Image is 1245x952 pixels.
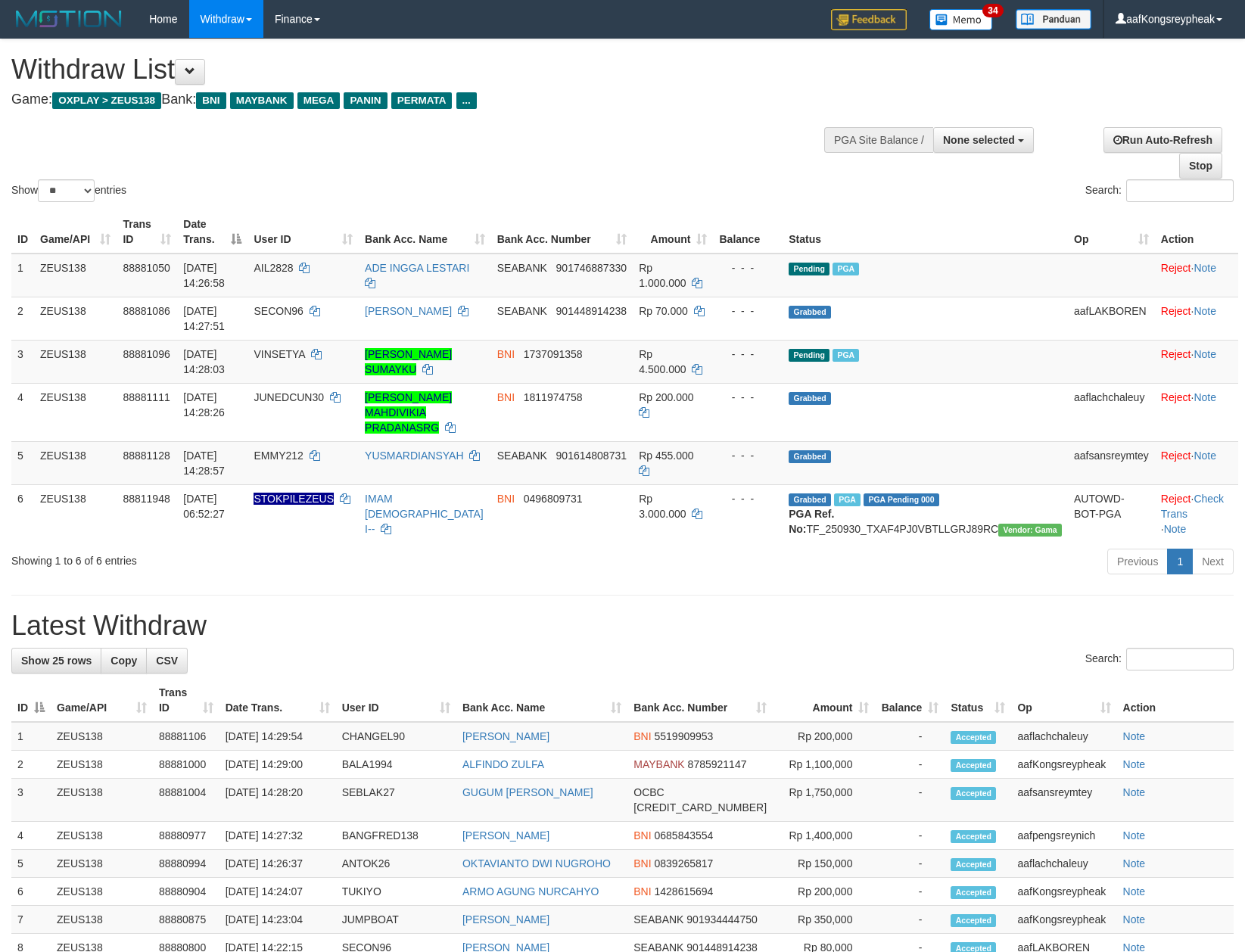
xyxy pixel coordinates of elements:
span: 88811948 [123,493,170,505]
td: 7 [11,906,51,934]
a: Note [1164,523,1187,535]
th: Bank Acc. Name: activate to sort column ascending [359,210,491,254]
span: Nama rekening ada tanda titik/strip, harap diedit [254,493,334,505]
span: Pending [789,263,829,275]
span: Copy 1737091358 to clipboard [524,348,583,360]
td: aaflachchaleuy [1011,850,1116,878]
span: MEGA [297,92,341,109]
a: Note [1123,758,1146,770]
td: ZEUS138 [34,484,117,543]
td: - [875,878,945,906]
span: CSV [156,655,178,667]
td: ZEUS138 [51,822,153,850]
th: Op: activate to sort column ascending [1068,210,1155,254]
a: Note [1194,450,1216,462]
td: 88881106 [153,722,219,751]
span: Copy 0685843554 to clipboard [655,829,714,842]
a: Reject [1161,348,1191,360]
span: BNI [196,92,226,109]
span: Accepted [951,787,996,800]
a: Previous [1107,549,1168,574]
th: ID: activate to sort column descending [11,679,51,722]
a: ALFINDO ZULFA [462,758,544,770]
span: Copy 693817527163 to clipboard [633,801,767,814]
span: [DATE] 14:28:57 [183,450,225,477]
a: Reject [1161,305,1191,317]
td: Rp 1,100,000 [773,751,875,779]
td: aafsansreymtey [1068,441,1155,484]
td: ZEUS138 [51,751,153,779]
a: Note [1194,348,1216,360]
span: [DATE] 14:28:03 [183,348,225,375]
img: Button%20Memo.svg [929,9,993,30]
span: AIL2828 [254,262,293,274]
span: BNI [497,348,515,360]
div: - - - [719,390,777,405]
td: Rp 200,000 [773,878,875,906]
a: Reject [1161,493,1191,505]
th: Bank Acc. Number: activate to sort column ascending [491,210,633,254]
td: 88880994 [153,850,219,878]
th: Balance [713,210,783,254]
td: aafKongsreypheak [1011,751,1116,779]
span: Copy 0496809731 to clipboard [524,493,583,505]
span: 88881050 [123,262,170,274]
td: ZEUS138 [34,383,117,441]
td: ZEUS138 [34,340,117,383]
th: Bank Acc. Name: activate to sort column ascending [456,679,627,722]
span: BNI [633,857,651,870]
span: Accepted [951,759,996,772]
span: OXPLAY > ZEUS138 [52,92,161,109]
a: 1 [1167,549,1193,574]
div: - - - [719,303,777,319]
a: Note [1123,857,1146,870]
td: aafKongsreypheak [1011,906,1116,934]
td: 88880904 [153,878,219,906]
span: None selected [943,134,1015,146]
td: 88880977 [153,822,219,850]
td: aafsansreymtey [1011,779,1116,822]
td: · [1155,383,1238,441]
th: Action [1117,679,1234,722]
span: 88881128 [123,450,170,462]
span: BNI [633,829,651,842]
span: Copy [110,655,137,667]
label: Search: [1085,648,1234,670]
td: ZEUS138 [51,722,153,751]
span: PANIN [344,92,387,109]
span: [DATE] 14:28:26 [183,391,225,418]
a: [PERSON_NAME] SUMAYKU [365,348,452,375]
td: [DATE] 14:26:37 [219,850,336,878]
span: Copy 1428615694 to clipboard [655,885,714,898]
td: aafLAKBOREN [1068,297,1155,340]
td: ZEUS138 [51,850,153,878]
td: Rp 350,000 [773,906,875,934]
td: TUKIYO [336,878,456,906]
td: ZEUS138 [51,878,153,906]
a: Reject [1161,450,1191,462]
th: Date Trans.: activate to sort column descending [177,210,247,254]
a: Stop [1179,153,1222,179]
td: ZEUS138 [34,254,117,297]
td: ZEUS138 [34,441,117,484]
label: Search: [1085,179,1234,202]
td: - [875,850,945,878]
img: MOTION_logo.png [11,8,126,30]
span: Show 25 rows [21,655,92,667]
span: SECON96 [254,305,303,317]
td: · · [1155,484,1238,543]
span: Copy 8785921147 to clipboard [688,758,747,770]
td: 5 [11,441,34,484]
th: ID [11,210,34,254]
th: Action [1155,210,1238,254]
td: - [875,906,945,934]
td: AUTOWD-BOT-PGA [1068,484,1155,543]
span: Rp 70.000 [639,305,688,317]
span: [DATE] 14:26:58 [183,262,225,289]
td: · [1155,297,1238,340]
td: Rp 200,000 [773,722,875,751]
div: - - - [719,448,777,463]
span: Copy 901614808731 to clipboard [556,450,627,462]
span: Copy 5519909953 to clipboard [655,730,714,742]
span: SEABANK [497,305,547,317]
